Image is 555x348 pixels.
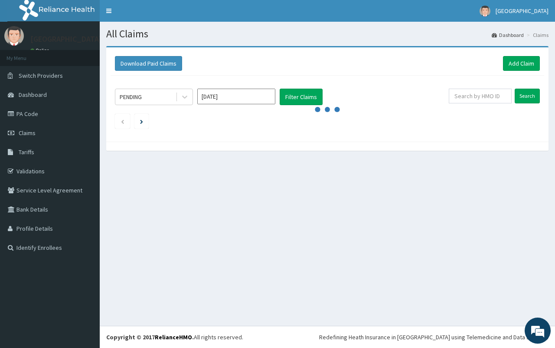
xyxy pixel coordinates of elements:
div: PENDING [120,93,142,101]
input: Select Month and Year [197,89,275,104]
svg: audio-loading [314,96,340,123]
span: Tariffs [19,148,34,156]
strong: Copyright © 2017 . [106,333,194,341]
img: User Image [480,6,490,17]
a: Next page [140,117,143,125]
a: RelianceHMO [155,333,192,341]
a: Add Claim [503,56,540,71]
button: Filter Claims [280,89,323,105]
img: User Image [4,26,24,46]
span: Dashboard [19,91,47,99]
a: Dashboard [492,31,524,39]
span: Claims [19,129,36,137]
input: Search by HMO ID [449,89,512,103]
p: [GEOGRAPHIC_DATA] [30,35,102,43]
h1: All Claims [106,28,548,40]
a: Previous page [121,117,124,125]
span: [GEOGRAPHIC_DATA] [496,7,548,15]
a: Online [30,47,51,53]
footer: All rights reserved. [100,326,555,348]
button: Download Paid Claims [115,56,182,71]
li: Claims [525,31,548,39]
input: Search [515,89,540,103]
span: Switch Providers [19,72,63,80]
div: Redefining Heath Insurance in [GEOGRAPHIC_DATA] using Telemedicine and Data Science! [319,333,548,341]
